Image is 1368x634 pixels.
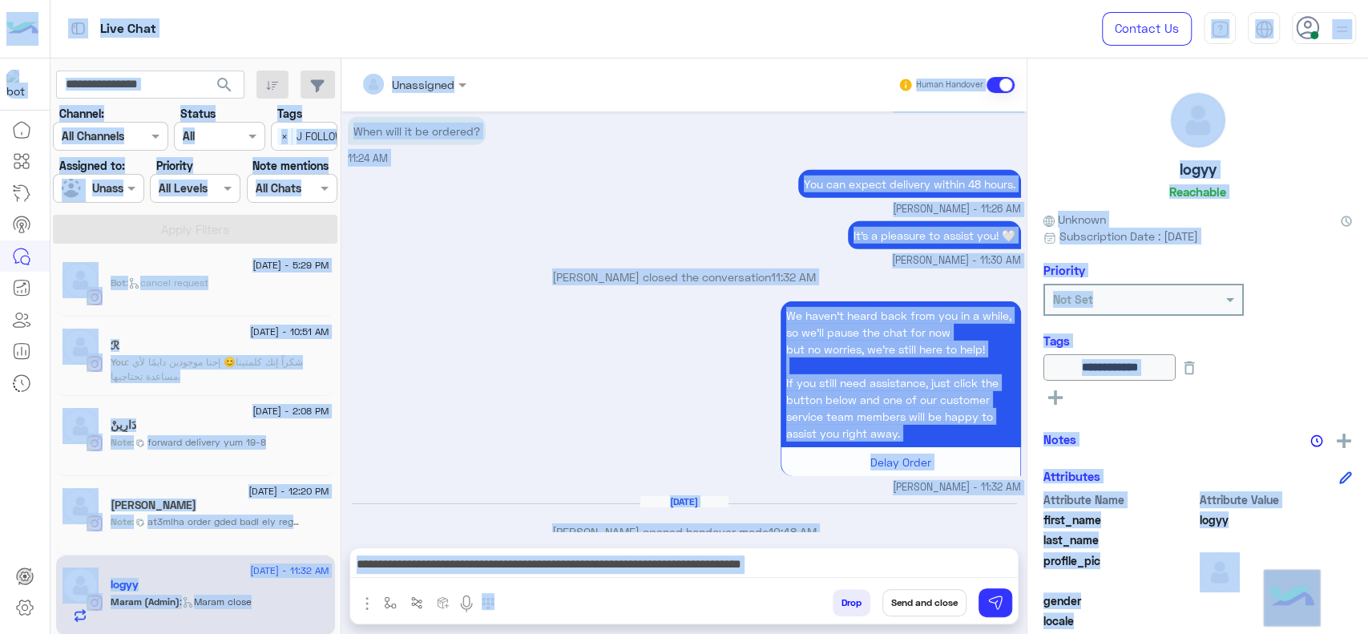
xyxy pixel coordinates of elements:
h5: logyy [1180,160,1217,179]
span: Bot [111,277,126,289]
span: gender [1043,592,1196,609]
span: 10:48 AM [769,525,817,539]
img: 317874714732967 [6,70,35,99]
label: Priority [156,157,193,174]
img: send message [987,595,1003,611]
button: create order [430,589,457,616]
span: [DATE] - 2:08 PM [252,404,329,418]
img: Instagram [87,515,103,531]
img: Logo [6,12,38,46]
span: : cancel request [126,277,208,289]
img: Instagram [87,595,103,611]
img: Instagram [87,435,103,451]
img: profile [1332,19,1352,39]
a: tab [1204,12,1236,46]
h6: [DATE] [640,496,728,507]
span: at3mlha order gded badl ely reg3 lenaa yum 17 atml [147,515,300,529]
span: locale [1043,612,1196,629]
h5: logyy [111,578,139,592]
label: Assigned to: [59,157,125,174]
span: You [111,356,127,368]
b: Note [111,515,131,527]
p: 17/8/2025, 11:30 AM [848,221,1021,249]
span: Attribute Name [1043,491,1196,508]
img: defaultAdmin.png [63,262,99,298]
p: [PERSON_NAME] closed the conversation [348,269,1021,285]
span: [DATE] - 11:32 AM [250,563,329,578]
img: Instagram [87,289,103,305]
span: logyy [1200,511,1353,528]
b: : [131,515,148,527]
b: Note [111,436,131,448]
h6: Priority [1043,263,1085,277]
span: null [1200,592,1353,609]
h6: Tags [1043,333,1352,348]
button: Trigger scenario [404,589,430,616]
img: notes [1310,434,1323,447]
p: Live Chat [100,18,156,40]
p: [PERSON_NAME] opened handover mode [348,523,1021,540]
button: Apply Filters [53,215,337,244]
img: make a call [482,597,494,610]
span: : Maram close [180,596,252,608]
h6: Notes [1043,432,1076,446]
img: create order [437,596,450,609]
label: Status [180,105,216,122]
span: × [277,128,293,145]
img: defaultAdmin.png [1171,93,1225,147]
img: defaultAdmin.png [63,408,99,444]
img: Trigger scenario [410,596,423,609]
h6: Reachable [1169,184,1226,199]
button: search [205,71,244,105]
span: forward delivery yum 19-8 [147,435,266,450]
img: tab [68,18,88,38]
b: : [131,436,148,448]
img: defaultAdmin.png [63,488,99,524]
small: Human Handover [916,79,983,91]
h5: دَارِينْ [111,418,136,432]
label: Channel: [59,105,104,122]
h5: ℛ [111,339,119,353]
img: defaultAdmin.png [1200,552,1240,592]
h6: Attributes [1043,469,1100,483]
img: defaultAdmin.png [63,329,99,365]
img: send attachment [357,594,377,613]
img: Instagram [87,356,103,372]
span: Delay Order [870,455,931,469]
p: 17/8/2025, 11:32 AM [781,301,1021,447]
span: Attribute Value [1200,491,1353,508]
label: Tags [277,105,302,122]
button: Drop [833,589,870,616]
span: [DATE] - 5:29 PM [252,258,329,273]
span: Subscription Date : [DATE] [1059,228,1198,244]
p: 17/8/2025, 11:26 AM [798,170,1021,198]
a: Contact Us [1102,12,1192,46]
span: [PERSON_NAME] - 11:32 AM [893,480,1021,495]
img: select flow [384,596,397,609]
img: hulul-logo.png [1264,570,1320,626]
span: last_name [1043,531,1196,548]
span: first_name [1043,511,1196,528]
span: Maram (Admin) [111,596,180,608]
span: [DATE] - 10:51 AM [250,325,329,339]
span: Unknown [1043,211,1106,228]
span: J FOLLOW UP [293,128,364,145]
span: [DATE] - 12:20 PM [248,484,329,499]
img: send voice note [457,594,476,613]
span: search [215,75,234,95]
span: 11:24 AM [348,152,388,164]
img: tab [1211,20,1229,38]
h5: Joudy [111,499,196,512]
img: tab [1255,20,1273,38]
button: select flow [377,589,404,616]
span: 11:32 AM [771,270,816,284]
button: Send and close [882,589,966,616]
img: defaultAdmin.png [63,567,99,604]
p: 17/8/2025, 11:24 AM [348,117,486,145]
span: null [1200,612,1353,629]
label: Note mentions [252,157,329,174]
img: add [1337,434,1351,448]
span: شكراً إنك كلمتينا😊 إحنا موجودين دايمًا لأي مساعدة تحتاجيها. [111,356,303,382]
span: [PERSON_NAME] - 11:30 AM [892,253,1021,269]
span: profile_pic [1043,552,1196,589]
